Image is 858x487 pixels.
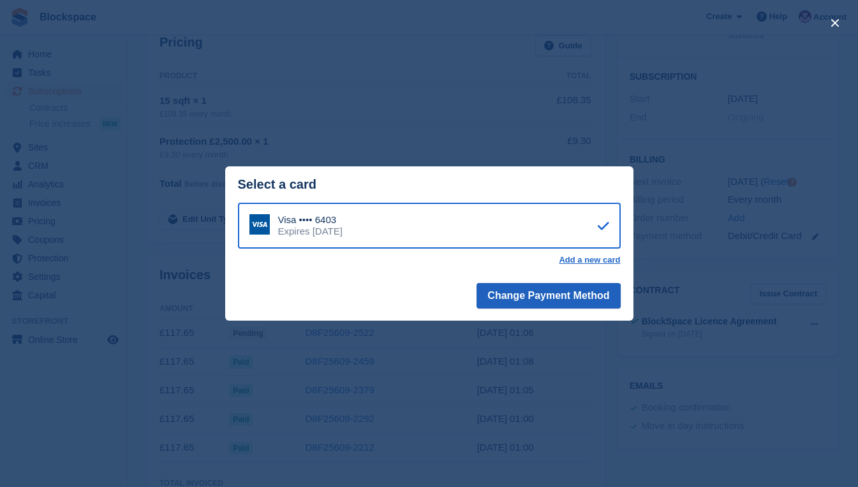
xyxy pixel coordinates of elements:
div: Expires [DATE] [278,226,343,237]
button: Change Payment Method [477,283,620,309]
button: close [825,13,845,33]
a: Add a new card [559,255,620,265]
div: Visa •••• 6403 [278,214,343,226]
img: Visa Logo [249,214,270,235]
div: Select a card [238,177,621,192]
